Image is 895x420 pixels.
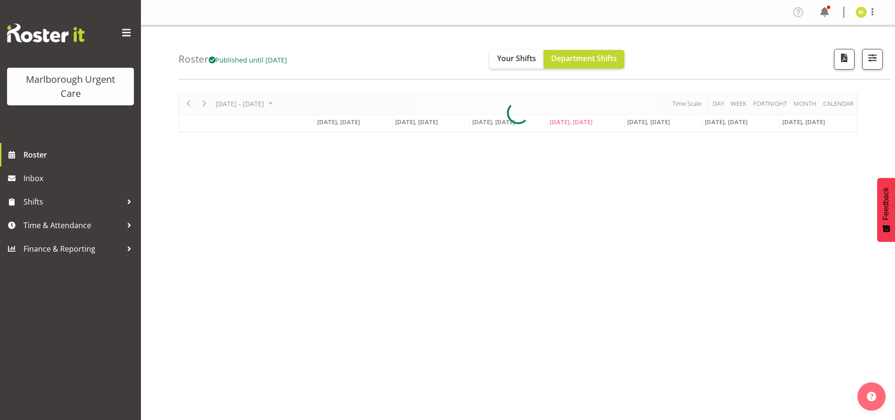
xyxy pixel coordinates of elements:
span: Time & Attendance [23,218,122,232]
span: Roster [23,148,136,162]
button: Feedback - Show survey [877,178,895,242]
button: Your Shifts [490,50,544,69]
h4: Roster [179,54,288,64]
span: Department Shifts [551,53,617,63]
span: Inbox [23,171,136,185]
button: Department Shifts [544,50,624,69]
button: Filter Shifts [862,49,883,70]
img: Rosterit website logo [7,24,85,42]
img: margie-vuto11841.jpg [856,7,867,18]
button: Download a PDF of the roster according to the set date range. [834,49,855,70]
span: Your Shifts [497,53,536,63]
span: Shifts [23,195,122,209]
span: Feedback [882,187,890,220]
img: help-xxl-2.png [867,392,876,401]
span: Finance & Reporting [23,242,122,256]
div: Marlborough Urgent Care [16,72,125,101]
span: Published until [DATE] [209,55,288,64]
